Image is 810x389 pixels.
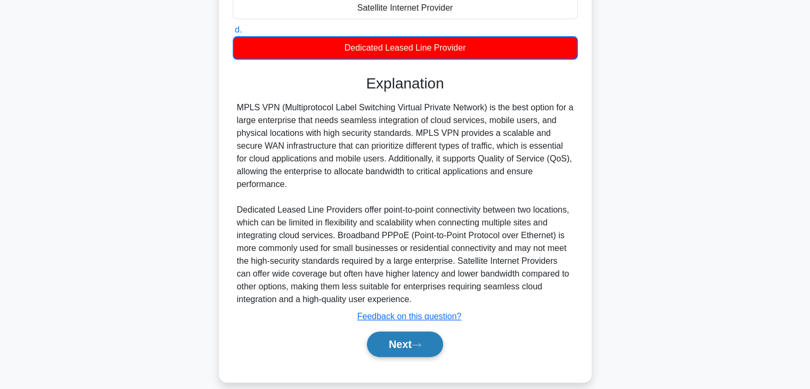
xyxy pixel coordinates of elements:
h3: Explanation [239,75,571,93]
div: MPLS VPN (Multiprotocol Label Switching Virtual Private Network) is the best option for a large e... [237,101,574,306]
div: Dedicated Leased Line Provider [233,36,578,60]
button: Next [367,331,443,357]
span: d. [235,25,242,34]
a: Feedback on this question? [357,312,462,321]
